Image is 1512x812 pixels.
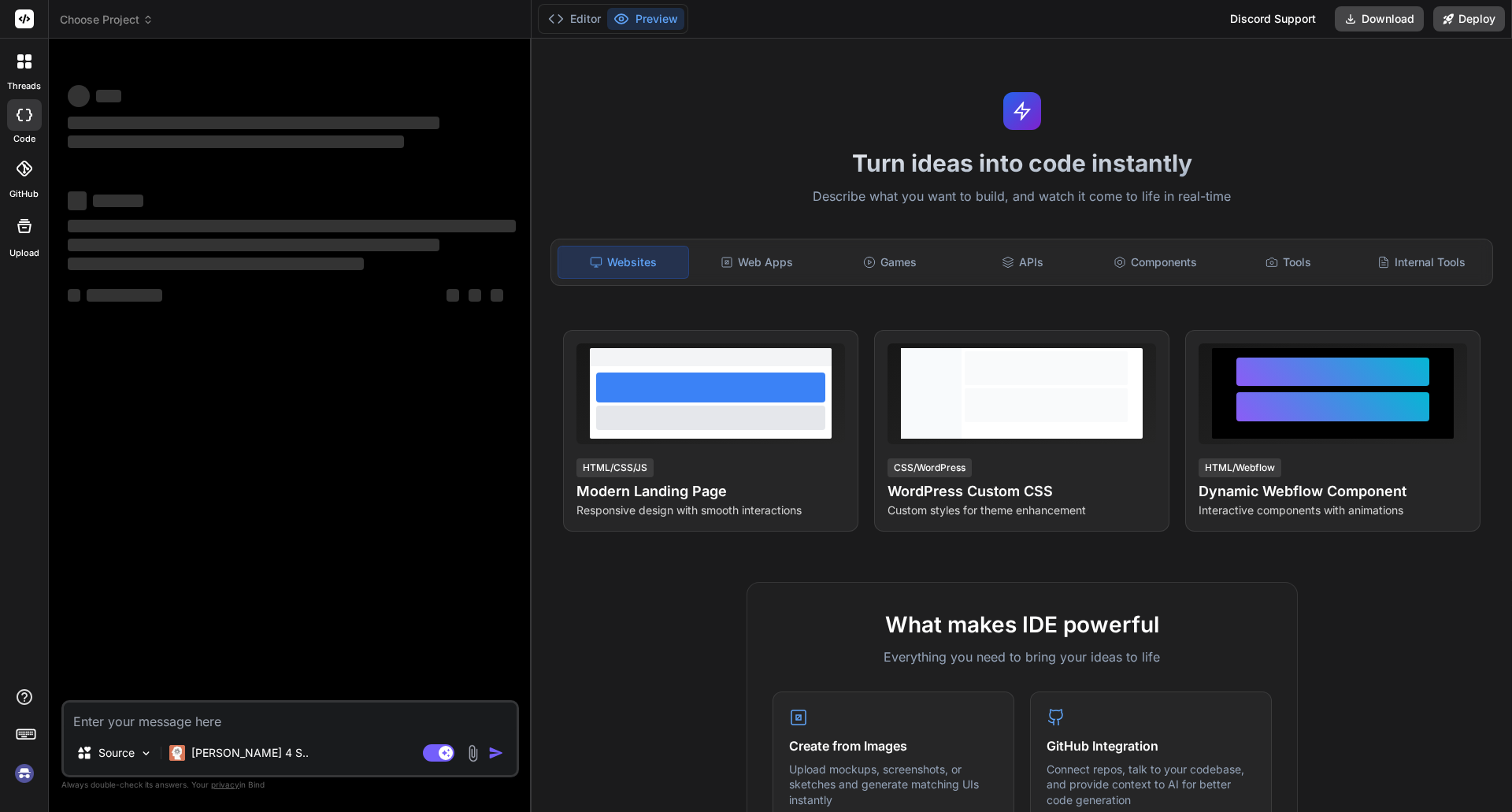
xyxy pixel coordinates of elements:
img: icon [488,745,504,761]
p: Upload mockups, screenshots, or sketches and generate matching UIs instantly [789,762,998,808]
label: threads [7,80,41,93]
span: ‌ [68,191,87,210]
h4: Create from Images [789,736,998,755]
div: HTML/CSS/JS [576,458,654,477]
span: Choose Project [60,12,154,28]
div: CSS/WordPress [888,458,972,477]
p: Source [98,745,135,761]
p: [PERSON_NAME] 4 S.. [191,745,309,761]
div: HTML/Webflow [1199,458,1281,477]
label: code [13,132,35,146]
button: Editor [542,8,607,30]
span: ‌ [68,289,80,302]
span: ‌ [68,258,364,270]
span: ‌ [68,220,516,232]
label: GitHub [9,187,39,201]
button: Download [1335,6,1424,32]
span: privacy [211,780,239,789]
span: ‌ [469,289,481,302]
div: APIs [958,246,1088,279]
img: Claude 4 Sonnet [169,745,185,761]
h4: Modern Landing Page [576,480,845,502]
span: ‌ [96,90,121,102]
h1: Turn ideas into code instantly [541,149,1503,177]
span: ‌ [68,85,90,107]
p: Responsive design with smooth interactions [576,502,845,518]
img: signin [11,760,38,787]
img: Pick Models [139,747,153,760]
div: Discord Support [1221,6,1325,32]
img: attachment [464,744,482,762]
span: ‌ [447,289,459,302]
div: Internal Tools [1356,246,1486,279]
span: ‌ [68,117,439,129]
label: Upload [9,247,39,260]
span: ‌ [87,289,162,302]
p: Everything you need to bring your ideas to life [773,647,1272,666]
span: ‌ [93,195,143,207]
button: Deploy [1433,6,1505,32]
h4: Dynamic Webflow Component [1199,480,1467,502]
span: ‌ [491,289,503,302]
div: Websites [558,246,689,279]
button: Preview [607,8,684,30]
p: Always double-check its answers. Your in Bind [61,777,519,792]
p: Interactive components with animations [1199,502,1467,518]
div: Web Apps [692,246,822,279]
h4: GitHub Integration [1047,736,1255,755]
div: Tools [1224,246,1354,279]
h4: WordPress Custom CSS [888,480,1156,502]
h2: What makes IDE powerful [773,608,1272,641]
div: Games [825,246,955,279]
span: ‌ [68,239,439,251]
p: Describe what you want to build, and watch it come to life in real-time [541,187,1503,207]
p: Custom styles for theme enhancement [888,502,1156,518]
div: Components [1091,246,1221,279]
p: Connect repos, talk to your codebase, and provide context to AI for better code generation [1047,762,1255,808]
span: ‌ [68,135,404,148]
